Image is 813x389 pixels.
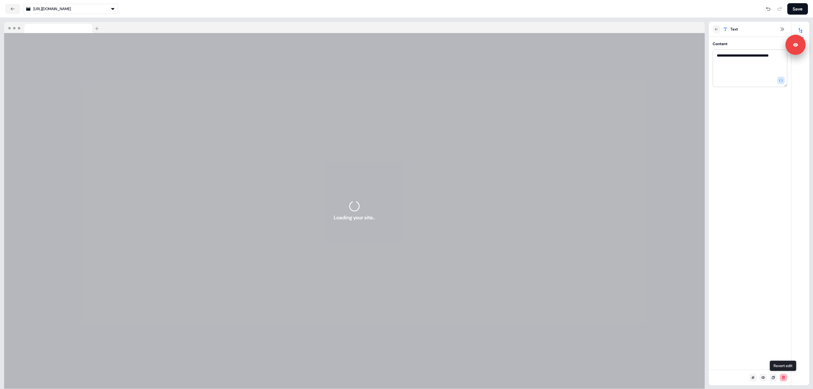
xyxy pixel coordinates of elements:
div: Content [713,41,728,47]
div: [URL][DOMAIN_NAME] [33,6,108,12]
button: Save [787,3,808,15]
span: Text [730,26,738,32]
div: Revert edit [769,360,796,371]
button: Edits [791,25,809,39]
img: Browser topbar [4,22,102,33]
span: Loading your site.. [334,214,375,222]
